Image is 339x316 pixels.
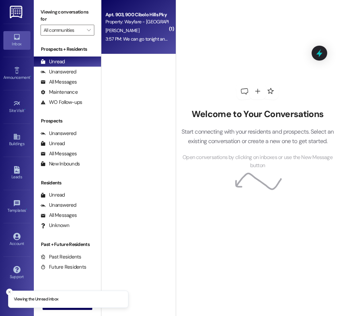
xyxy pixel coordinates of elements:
[105,36,249,42] div: 3:57 PM: We can go tonight and [DATE] night to clean... how will we get in?
[3,131,30,149] a: Buildings
[3,31,30,49] a: Inbox
[41,191,65,199] div: Unread
[3,164,30,182] a: Leads
[41,202,76,209] div: Unanswered
[41,160,80,167] div: New Inbounds
[41,222,69,229] div: Unknown
[34,241,101,248] div: Past + Future Residents
[3,198,30,216] a: Templates •
[3,98,30,116] a: Site Visit •
[3,264,30,282] a: Support
[181,109,334,120] h2: Welcome to Your Conversations
[6,289,13,295] button: Close toast
[34,179,101,186] div: Residents
[41,78,77,86] div: All Messages
[105,11,168,18] div: Apt. 903, 900 Cibolo Hills Pky
[41,58,65,65] div: Unread
[41,150,77,157] div: All Messages
[34,46,101,53] div: Prospects + Residents
[105,27,139,33] span: [PERSON_NAME]
[105,18,168,25] div: Property: Wayfare - [GEOGRAPHIC_DATA]
[30,74,31,79] span: •
[87,27,91,33] i: 
[41,253,81,261] div: Past Residents
[41,89,78,96] div: Maintenance
[41,99,82,106] div: WO Follow-ups
[41,264,86,271] div: Future Residents
[41,130,76,137] div: Unanswered
[181,153,334,170] span: Open conversations by clicking on inboxes or use the New Message button
[41,7,94,25] label: Viewing conversations for
[41,140,65,147] div: Unread
[24,107,25,112] span: •
[181,127,334,146] p: Start connecting with your residents and prospects. Select an existing conversation or create a n...
[14,296,58,302] p: Viewing the Unread inbox
[10,6,24,18] img: ResiDesk Logo
[41,68,76,75] div: Unanswered
[26,207,27,212] span: •
[44,25,83,36] input: All communities
[41,212,77,219] div: All Messages
[3,231,30,249] a: Account
[34,117,101,125] div: Prospects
